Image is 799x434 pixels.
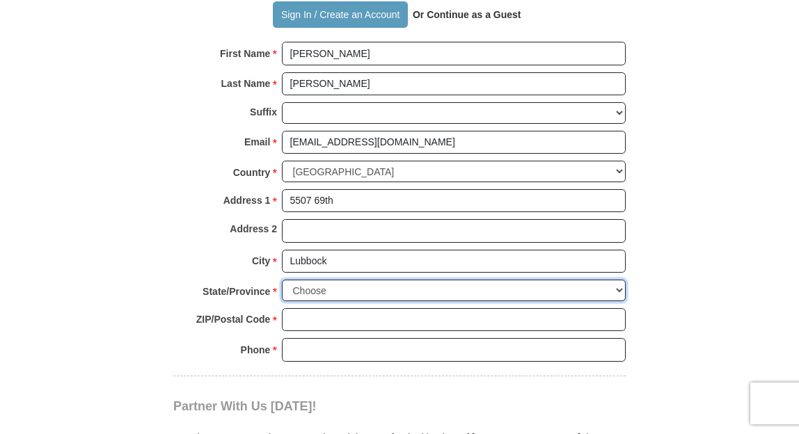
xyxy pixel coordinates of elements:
[223,191,271,210] strong: Address 1
[250,102,277,122] strong: Suffix
[221,74,271,93] strong: Last Name
[173,399,317,413] span: Partner With Us [DATE]!
[203,282,270,301] strong: State/Province
[252,251,270,271] strong: City
[241,340,271,360] strong: Phone
[233,163,271,182] strong: Country
[273,1,407,28] button: Sign In / Create an Account
[413,9,521,20] strong: Or Continue as a Guest
[196,310,271,329] strong: ZIP/Postal Code
[244,132,270,152] strong: Email
[220,44,270,63] strong: First Name
[230,219,277,239] strong: Address 2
